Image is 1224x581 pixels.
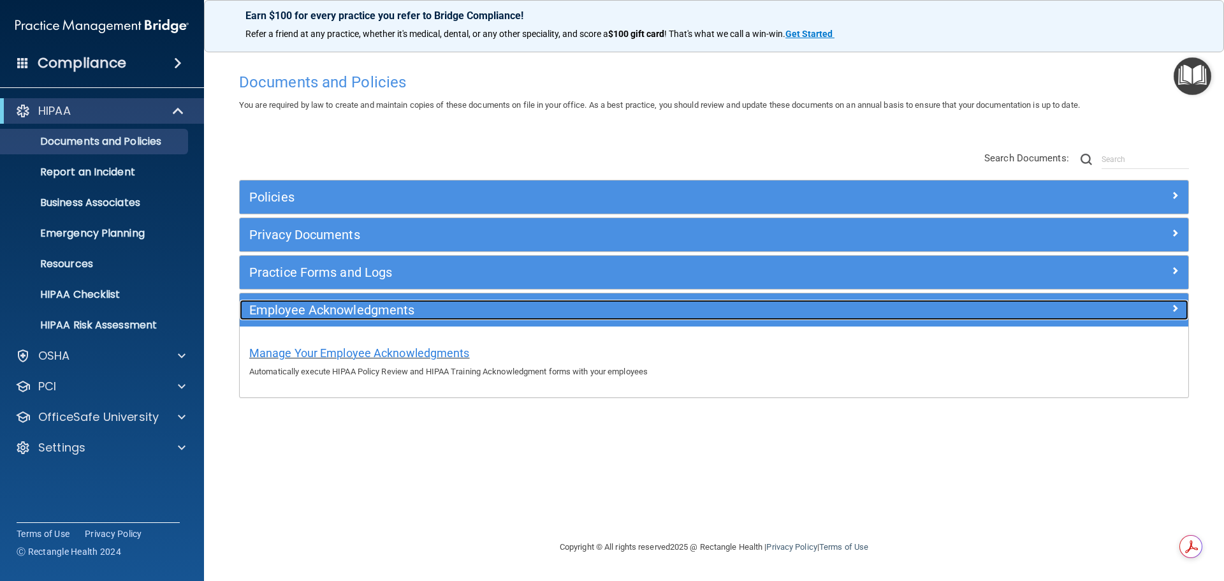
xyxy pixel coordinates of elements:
[249,262,1179,283] a: Practice Forms and Logs
[15,409,186,425] a: OfficeSafe University
[1102,150,1189,169] input: Search
[15,348,186,364] a: OSHA
[17,545,121,558] span: Ⓒ Rectangle Health 2024
[8,135,182,148] p: Documents and Policies
[85,527,142,540] a: Privacy Policy
[38,379,56,394] p: PCI
[249,346,470,360] span: Manage Your Employee Acknowledgments
[239,100,1080,110] span: You are required by law to create and maintain copies of these documents on file in your office. ...
[15,440,186,455] a: Settings
[15,103,185,119] a: HIPAA
[38,409,159,425] p: OfficeSafe University
[785,29,833,39] strong: Get Started
[249,349,470,359] a: Manage Your Employee Acknowledgments
[8,288,182,301] p: HIPAA Checklist
[785,29,834,39] a: Get Started
[1081,154,1092,165] img: ic-search.3b580494.png
[249,303,942,317] h5: Employee Acknowledgments
[17,527,69,540] a: Terms of Use
[249,224,1179,245] a: Privacy Documents
[245,10,1183,22] p: Earn $100 for every practice you refer to Bridge Compliance!
[8,166,182,179] p: Report an Incident
[766,542,817,552] a: Privacy Policy
[38,440,85,455] p: Settings
[15,379,186,394] a: PCI
[664,29,785,39] span: ! That's what we call a win-win.
[608,29,664,39] strong: $100 gift card
[249,265,942,279] h5: Practice Forms and Logs
[38,348,70,364] p: OSHA
[38,103,71,119] p: HIPAA
[15,13,189,39] img: PMB logo
[8,319,182,332] p: HIPAA Risk Assessment
[8,196,182,209] p: Business Associates
[38,54,126,72] h4: Compliance
[249,187,1179,207] a: Policies
[8,258,182,270] p: Resources
[249,300,1179,320] a: Employee Acknowledgments
[481,527,947,568] div: Copyright © All rights reserved 2025 @ Rectangle Health | |
[1174,57,1211,95] button: Open Resource Center
[984,152,1069,164] span: Search Documents:
[249,364,1179,379] p: Automatically execute HIPAA Policy Review and HIPAA Training Acknowledgment forms with your emplo...
[819,542,868,552] a: Terms of Use
[249,228,942,242] h5: Privacy Documents
[249,190,942,204] h5: Policies
[239,74,1189,91] h4: Documents and Policies
[245,29,608,39] span: Refer a friend at any practice, whether it's medical, dental, or any other speciality, and score a
[8,227,182,240] p: Emergency Planning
